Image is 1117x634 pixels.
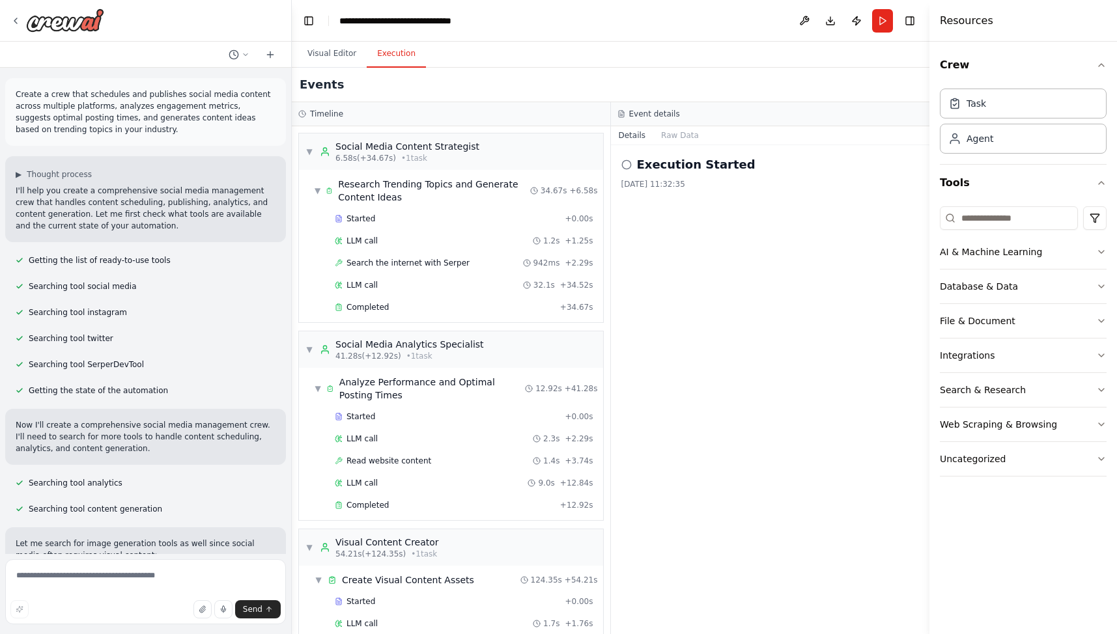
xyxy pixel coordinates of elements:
[411,549,437,559] span: • 1 task
[346,236,378,246] span: LLM call
[538,478,554,488] span: 9.0s
[29,504,162,514] span: Searching tool content generation
[940,47,1107,83] button: Crew
[621,179,920,189] div: [DATE] 11:32:35
[565,575,598,585] span: + 54.21s
[940,269,1107,303] button: Database & Data
[560,500,593,510] span: + 12.92s
[315,186,320,196] span: ▼
[193,600,212,618] button: Upload files
[967,132,993,145] div: Agent
[29,281,137,292] span: Searching tool social media
[29,385,168,396] span: Getting the state of the automation
[967,97,986,110] div: Task
[611,126,654,145] button: Details
[543,456,559,466] span: 1.4s
[346,411,375,422] span: Started
[342,573,474,586] span: Create Visual Content Assets
[565,618,593,629] span: + 1.76s
[26,8,104,32] img: Logo
[315,383,321,394] span: ▼
[10,600,29,618] button: Improve this prompt
[406,351,432,361] span: • 1 task
[940,280,1018,293] div: Database & Data
[565,456,593,466] span: + 3.74s
[243,604,262,614] span: Send
[260,47,281,62] button: Start a new chat
[565,383,598,394] span: + 41.28s
[335,338,484,351] div: Social Media Analytics Specialist
[940,165,1107,201] button: Tools
[16,169,92,180] button: ▶Thought process
[300,12,318,30] button: Hide left sidebar
[335,153,396,163] span: 6.58s (+34.67s)
[346,434,378,444] span: LLM call
[305,146,313,157] span: ▼
[346,280,378,290] span: LLM call
[560,478,593,488] span: + 12.84s
[543,434,559,444] span: 2.3s
[29,307,127,318] span: Searching tool instagram
[560,280,593,290] span: + 34.52s
[16,89,276,135] p: Create a crew that schedules and publishes social media content across multiple platforms, analyz...
[29,478,122,488] span: Searching tool analytics
[346,214,375,224] span: Started
[940,452,1006,465] div: Uncategorized
[569,186,597,196] span: + 6.58s
[901,12,919,30] button: Hide right sidebar
[16,185,276,232] p: I'll help you create a comprehensive social media management crew that handles content scheduling...
[940,314,1015,327] div: File & Document
[940,338,1107,372] button: Integrations
[560,302,593,312] span: + 34.67s
[29,333,113,344] span: Searching tool twitter
[653,126,707,145] button: Raw Data
[401,153,427,163] span: • 1 task
[565,236,593,246] span: + 1.25s
[29,359,144,370] span: Searching tool SerperDevTool
[940,235,1107,269] button: AI & Machine Learning
[940,13,993,29] h4: Resources
[339,376,525,402] span: Analyze Performance and Optimal Posting Times
[940,383,1026,396] div: Search & Research
[214,600,233,618] button: Click to speak your automation idea
[565,596,593,607] span: + 0.00s
[533,280,555,290] span: 32.1s
[27,169,92,180] span: Thought process
[346,478,378,488] span: LLM call
[565,258,593,268] span: + 2.29s
[297,40,367,68] button: Visual Editor
[940,373,1107,407] button: Search & Research
[338,178,530,204] span: Research Trending Topics and Generate Content Ideas
[940,442,1107,476] button: Uncategorized
[346,618,378,629] span: LLM call
[940,407,1107,441] button: Web Scraping & Browsing
[543,236,559,246] span: 1.2s
[305,344,313,355] span: ▼
[300,76,344,94] h2: Events
[565,214,593,224] span: + 0.00s
[335,536,439,549] div: Visual Content Creator
[16,169,21,180] span: ▶
[940,83,1107,164] div: Crew
[367,40,426,68] button: Execution
[940,201,1107,487] div: Tools
[346,456,431,466] span: Read website content
[16,419,276,454] p: Now I'll create a comprehensive social media management crew. I'll need to search for more tools ...
[223,47,255,62] button: Switch to previous chat
[315,575,322,585] span: ▼
[637,156,756,174] h2: Execution Started
[346,596,375,607] span: Started
[629,109,680,119] h3: Event details
[335,140,479,153] div: Social Media Content Strategist
[541,186,567,196] span: 34.67s
[310,109,343,119] h3: Timeline
[533,258,560,268] span: 942ms
[565,434,593,444] span: + 2.29s
[235,600,281,618] button: Send
[543,618,559,629] span: 1.7s
[16,538,276,561] p: Let me search for image generation tools as well since social media often requires visual content:
[940,245,1042,258] div: AI & Machine Learning
[940,418,1057,431] div: Web Scraping & Browsing
[565,411,593,422] span: + 0.00s
[346,302,389,312] span: Completed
